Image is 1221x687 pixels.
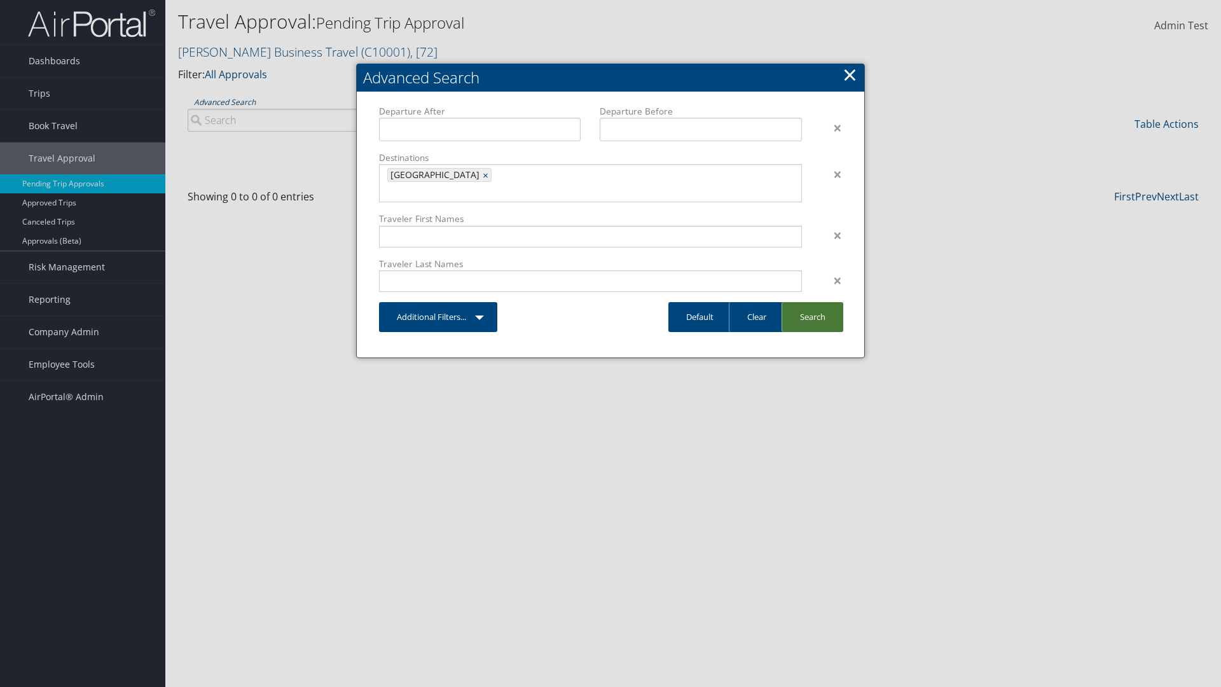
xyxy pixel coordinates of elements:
a: Default [668,302,731,332]
a: × [483,169,491,181]
a: Close [843,62,857,87]
div: × [811,120,852,135]
label: Traveler First Names [379,212,802,225]
h2: Advanced Search [357,64,864,92]
a: Clear [729,302,784,332]
div: × [811,167,852,182]
label: Destinations [379,151,802,164]
a: Search [782,302,843,332]
span: [GEOGRAPHIC_DATA] [388,169,479,181]
a: Additional Filters... [379,302,497,332]
label: Traveler Last Names [379,258,802,270]
div: × [811,228,852,243]
label: Departure After [379,105,581,118]
div: × [811,273,852,288]
label: Departure Before [600,105,801,118]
